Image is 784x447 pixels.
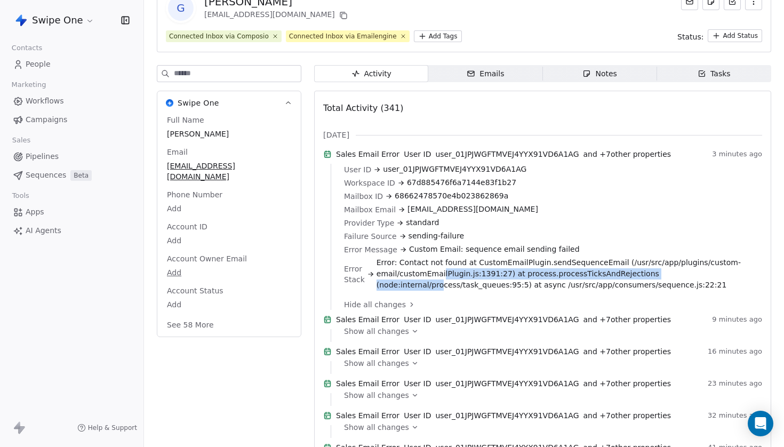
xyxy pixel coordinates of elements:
span: User ID [404,410,431,421]
span: Marketing [7,77,51,93]
span: Account ID [165,221,210,232]
span: Phone Number [165,189,225,200]
span: Error: Contact not found at CustomEmailPlugin.sendSequenceEmail (/usr/src/app/plugins/custom-emai... [377,257,755,291]
button: Add Tags [414,30,462,42]
a: Pipelines [9,148,135,165]
img: Swipe One [166,99,173,107]
span: Error Message [344,244,397,255]
img: Swipe%20One%20Logo%201-1.svg [15,14,28,27]
a: Help & Support [77,424,137,432]
div: Connected Inbox via Emailengine [289,31,397,41]
span: Add [167,203,291,214]
span: Error Stack [344,264,365,285]
span: Account Status [165,285,226,296]
span: User ID [404,378,431,389]
a: Show all changes [344,390,755,401]
span: Campaigns [26,114,67,125]
button: Add Status [708,29,762,42]
div: Tasks [698,68,731,79]
div: [EMAIL_ADDRESS][DOMAIN_NAME] [204,9,350,22]
span: user_01JPJWGFTMVEJ4YYX91VD6A1AG [435,378,579,389]
div: Open Intercom Messenger [748,411,773,436]
span: Hide all changes [344,299,406,310]
span: Sales [7,132,35,148]
span: Failure Source [344,231,397,242]
span: Mailbox ID [344,191,383,202]
span: user_01JPJWGFTMVEJ4YYX91VD6A1AG [435,149,579,159]
div: Swipe OneSwipe One [157,115,301,337]
a: Show all changes [344,358,755,369]
a: Workflows [9,92,135,110]
span: [EMAIL_ADDRESS][DOMAIN_NAME] [407,204,538,215]
span: Sequences [26,170,66,181]
span: User ID [404,346,431,357]
span: and + 7 other properties [583,149,671,159]
span: Mailbox Email [344,204,396,215]
span: Show all changes [344,390,409,401]
a: Campaigns [9,111,135,129]
span: User ID [344,164,371,175]
a: Apps [9,203,135,221]
span: Tools [7,188,34,204]
span: sending-failure [409,230,465,242]
span: and + 7 other properties [583,314,671,325]
span: Help & Support [88,424,137,432]
span: Show all changes [344,358,409,369]
span: Workspace ID [344,178,395,188]
span: 23 minutes ago [708,379,762,388]
span: [PERSON_NAME] [167,129,291,139]
span: Swipe One [32,13,83,27]
span: Total Activity (341) [323,103,403,113]
span: Apps [26,206,44,218]
span: standard [406,217,439,228]
span: Beta [70,170,92,181]
button: Swipe OneSwipe One [157,91,301,115]
span: User ID [404,149,431,159]
a: Show all changes [344,326,755,337]
span: [EMAIL_ADDRESS][DOMAIN_NAME] [167,161,291,182]
span: Sales Email Error [336,378,399,389]
span: user_01JPJWGFTMVEJ4YYX91VD6A1AG [435,410,579,421]
span: 3 minutes ago [712,150,762,158]
div: Emails [467,68,504,79]
span: user_01JPJWGFTMVEJ4YYX91VD6A1AG [383,164,526,175]
span: Add [167,299,291,310]
span: 67d885476f6a7144e83f1b27 [407,177,516,188]
a: Hide all changes [344,299,755,310]
span: User ID [404,314,431,325]
span: and + 7 other properties [583,346,671,357]
span: Add [167,235,291,246]
span: 32 minutes ago [708,411,762,420]
span: Show all changes [344,326,409,337]
span: Provider Type [344,218,394,228]
span: Workflows [26,95,64,107]
span: Sales Email Error [336,149,399,159]
span: Sales Email Error [336,314,399,325]
span: Add [167,267,291,278]
span: Status: [677,31,703,42]
span: and + 7 other properties [583,378,671,389]
span: [DATE] [323,130,349,140]
span: user_01JPJWGFTMVEJ4YYX91VD6A1AG [435,314,579,325]
a: Show all changes [344,422,755,433]
span: Sales Email Error [336,346,399,357]
span: Sales Email Error [336,410,399,421]
span: AI Agents [26,225,61,236]
span: Pipelines [26,151,59,162]
div: Connected Inbox via Composio [169,31,269,41]
span: Swipe One [178,98,219,108]
a: AI Agents [9,222,135,240]
span: user_01JPJWGFTMVEJ4YYX91VD6A1AG [435,346,579,357]
a: SequencesBeta [9,166,135,184]
div: Notes [582,68,617,79]
span: People [26,59,51,70]
span: Account Owner Email [165,253,249,264]
span: Show all changes [344,422,409,433]
button: See 58 More [161,315,220,334]
span: Email [165,147,190,157]
span: Contacts [7,40,47,56]
span: and + 7 other properties [583,410,671,421]
span: Custom Email: sequence email sending failed [409,244,580,255]
span: Full Name [165,115,206,125]
span: 68662478570e4b023862869a [395,190,508,202]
